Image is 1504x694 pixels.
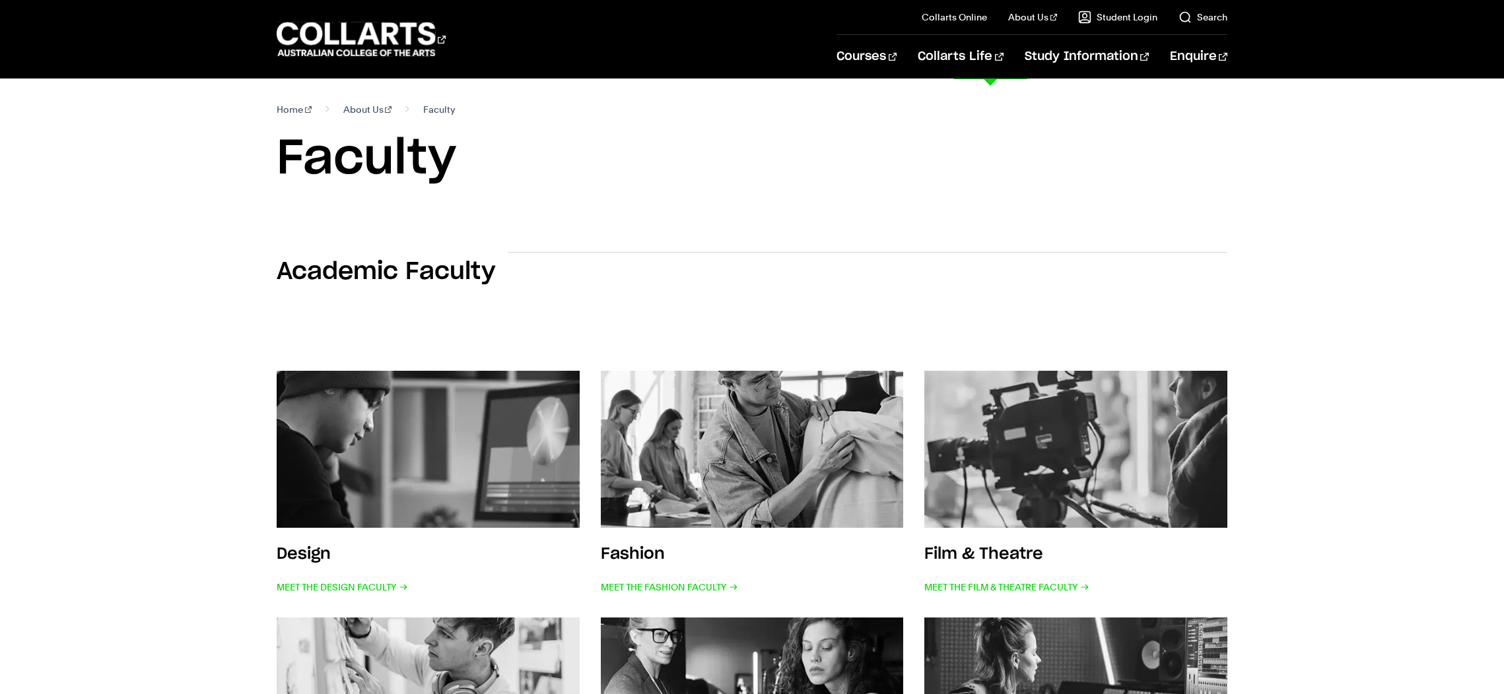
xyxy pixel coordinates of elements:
h2: Academic Faculty [277,257,495,286]
span: Meet the Film & Theatre Faculty [924,578,1089,596]
a: Courses [837,35,897,79]
a: Film & Theatre Meet the Film & Theatre Faculty [924,371,1227,596]
h1: Faculty [277,129,1227,189]
a: Home [277,100,312,119]
span: Faculty [423,100,455,119]
span: Meet the Fashion Faculty [601,578,738,596]
a: Design Meet the Design Faculty [277,371,580,596]
div: Go to homepage [277,20,446,58]
h3: Film & Theatre [924,546,1043,562]
a: Enquire [1170,35,1227,79]
a: Fashion Meet the Fashion Faculty [601,371,904,596]
a: About Us [343,100,392,119]
h3: Fashion [601,546,665,562]
a: Search [1179,11,1227,24]
span: Meet the Design Faculty [277,578,408,596]
a: Study Information [1025,35,1149,79]
a: Collarts Life [918,35,1003,79]
a: Collarts Online [922,11,987,24]
h3: Design [277,546,331,562]
a: About Us [1008,11,1057,24]
a: Student Login [1078,11,1157,24]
